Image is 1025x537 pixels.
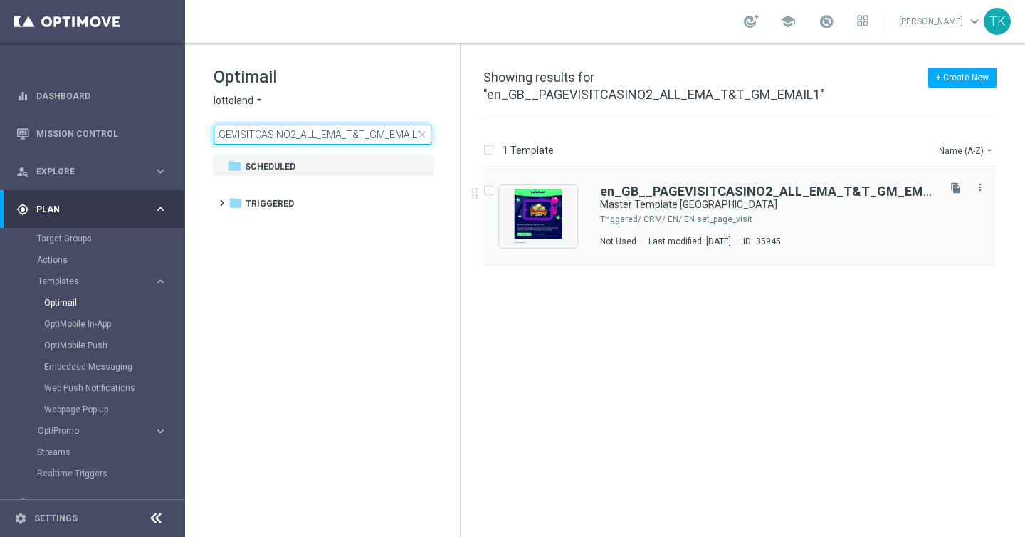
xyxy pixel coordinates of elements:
[44,292,184,313] div: Optimail
[245,160,295,173] span: Scheduled
[44,399,184,420] div: Webpage Pop-up
[37,254,148,266] a: Actions
[756,236,781,247] div: 35945
[984,8,1011,35] div: TK
[214,94,265,108] button: lottoland arrow_drop_down
[469,167,1022,266] div: Press SPACE to select this row.
[44,313,184,335] div: OptiMobile In-App
[16,90,29,103] i: equalizer
[600,214,641,225] div: Triggered/
[37,271,184,420] div: Templates
[37,249,184,271] div: Actions
[154,424,167,438] i: keyboard_arrow_right
[37,228,184,249] div: Target Groups
[643,214,935,225] div: Triggered/CRM/EN/EN set_page_visit
[38,427,140,435] span: OptiPromo
[16,90,168,102] button: equalizer Dashboard
[44,340,148,351] a: OptiMobile Push
[600,198,935,212] div: Master Template UK
[950,182,962,194] i: file_copy
[37,447,148,458] a: Streams
[600,184,950,199] b: en_GB__PAGEVISITCASINO2_ALL_EMA_T&T_GM_EMAIL1
[37,463,184,484] div: Realtime Triggers
[16,497,154,510] div: Execute
[16,165,154,178] div: Explore
[154,202,167,216] i: keyboard_arrow_right
[643,236,737,247] div: Last modified: [DATE]
[214,66,431,88] h1: Optimail
[214,94,253,108] span: lottoland
[14,512,27,525] i: settings
[228,159,242,173] i: folder
[937,142,997,159] button: Name (A-Z)arrow_drop_down
[973,179,987,196] button: more_vert
[780,14,796,29] span: school
[16,166,168,177] button: person_search Explore keyboard_arrow_right
[16,204,168,215] button: gps_fixed Plan keyboard_arrow_right
[503,189,574,244] img: 35945.jpeg
[37,442,184,463] div: Streams
[984,145,995,156] i: arrow_drop_down
[44,382,148,394] a: Web Push Notifications
[947,179,965,197] button: file_copy
[253,94,265,108] i: arrow_drop_down
[974,182,986,193] i: more_vert
[44,318,148,330] a: OptiMobile In-App
[16,498,168,509] button: play_circle_outline Execute keyboard_arrow_right
[38,277,154,286] div: Templates
[36,205,154,214] span: Plan
[34,514,78,523] a: Settings
[44,335,184,356] div: OptiMobile Push
[16,128,168,140] button: Mission Control
[600,198,903,212] a: Master Template [GEOGRAPHIC_DATA]
[600,236,636,247] div: Not Used
[37,233,148,244] a: Target Groups
[16,77,167,115] div: Dashboard
[44,404,148,415] a: Webpage Pop-up
[214,125,431,145] input: Search Template
[36,167,154,176] span: Explore
[44,356,184,377] div: Embedded Messaging
[483,70,824,102] span: Showing results for "en_GB__PAGEVISITCASINO2_ALL_EMA_T&T_GM_EMAIL1"
[16,203,29,216] i: gps_fixed
[503,144,554,157] p: 1 Template
[37,425,168,437] button: OptiPromo keyboard_arrow_right
[37,468,148,479] a: Realtime Triggers
[737,236,781,247] div: ID:
[37,420,184,442] div: OptiPromo
[154,496,167,510] i: keyboard_arrow_right
[16,165,29,178] i: person_search
[600,185,935,198] a: en_GB__PAGEVISITCASINO2_ALL_EMA_T&T_GM_EMAIL1
[16,115,167,152] div: Mission Control
[44,377,184,399] div: Web Push Notifications
[416,129,428,140] span: close
[36,77,167,115] a: Dashboard
[246,197,294,210] span: Triggered
[967,14,982,29] span: keyboard_arrow_down
[928,68,997,88] button: + Create New
[154,275,167,288] i: keyboard_arrow_right
[38,277,140,286] span: Templates
[228,196,243,210] i: folder
[16,203,154,216] div: Plan
[154,165,167,178] i: keyboard_arrow_right
[44,361,148,372] a: Embedded Messaging
[37,276,168,287] button: Templates keyboard_arrow_right
[898,11,984,32] a: [PERSON_NAME]keyboard_arrow_down
[38,427,154,435] div: OptiPromo
[44,297,148,308] a: Optimail
[36,115,167,152] a: Mission Control
[16,497,29,510] i: play_circle_outline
